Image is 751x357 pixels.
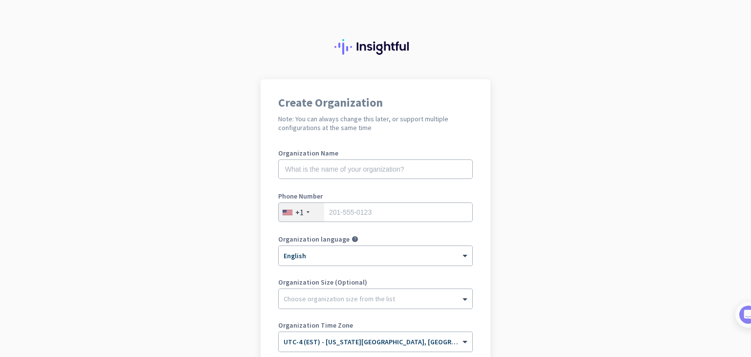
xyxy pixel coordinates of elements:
label: Organization Size (Optional) [278,279,473,286]
label: Organization language [278,236,350,243]
label: Phone Number [278,193,473,200]
label: Organization Time Zone [278,322,473,329]
h2: Note: You can always change this later, or support multiple configurations at the same time [278,114,473,132]
input: What is the name of your organization? [278,159,473,179]
input: 201-555-0123 [278,202,473,222]
div: +1 [295,207,304,217]
h1: Create Organization [278,97,473,109]
img: Insightful [334,39,417,55]
i: help [352,236,358,243]
label: Organization Name [278,150,473,156]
